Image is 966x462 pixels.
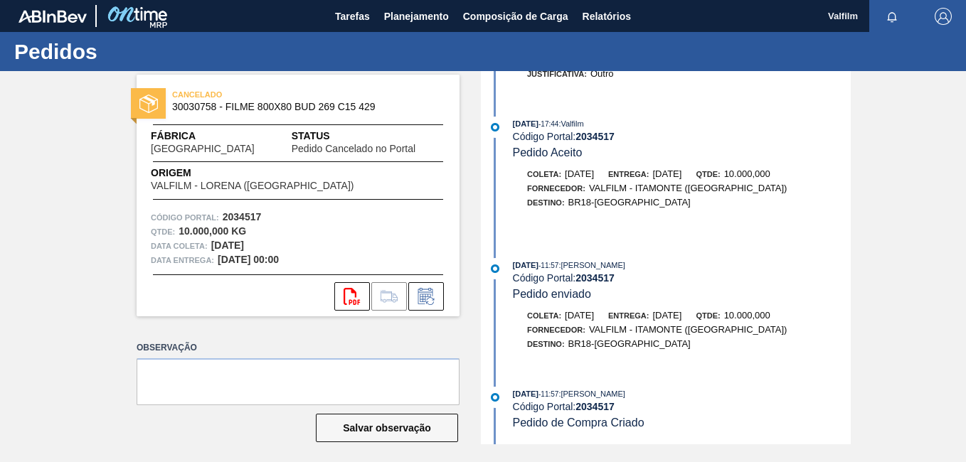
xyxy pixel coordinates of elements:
span: Coleta: [527,311,561,320]
div: Abrir arquivo PDF [334,282,370,311]
span: BR18-[GEOGRAPHIC_DATA] [568,197,691,208]
span: [DATE] [652,168,681,179]
span: VALFILM - LORENA ([GEOGRAPHIC_DATA]) [151,181,354,191]
img: TNhmsLtSVTkK8tSr43FrP2fwEKptu5GPRR3wAAAABJRU5ErkJggg== [18,10,87,23]
span: : [PERSON_NAME] [558,390,625,398]
span: Data coleta: [151,239,208,253]
strong: 2034517 [223,211,262,222]
div: Código Portal: [513,272,851,284]
span: Composição de Carga [463,8,568,25]
span: Pedido enviado [513,288,591,300]
span: Relatórios [583,8,631,25]
img: atual [491,123,499,131]
span: Planejamento [384,8,449,25]
img: atual [491,393,499,402]
span: Fornecedor: [527,184,585,193]
span: Justificativa: [527,70,587,78]
div: Ir para Composição de Carga [371,282,407,311]
span: Pedido Cancelado no Portal [292,144,415,154]
strong: [DATE] [211,240,244,251]
span: - 11:57 [538,390,558,398]
span: [GEOGRAPHIC_DATA] [151,144,255,154]
span: [DATE] [565,168,594,179]
span: Pedido de Compra Criado [513,417,644,429]
span: [DATE] [513,119,538,128]
span: Status [292,129,445,144]
span: VALFILM - ITAMONTE ([GEOGRAPHIC_DATA]) [589,324,787,335]
span: 10.000,000 [724,310,770,321]
span: Fábrica [151,129,292,144]
strong: 2034517 [575,401,615,412]
span: Pedido Aceito [513,146,583,159]
span: [DATE] [513,390,538,398]
span: Origem [151,166,394,181]
span: [DATE] [652,310,681,321]
span: BR18-[GEOGRAPHIC_DATA] [568,338,691,349]
span: [DATE] [565,310,594,321]
span: Qtde: [696,170,720,178]
button: Salvar observação [316,414,458,442]
span: Qtde : [151,225,175,239]
span: VALFILM - ITAMONTE ([GEOGRAPHIC_DATA]) [589,183,787,193]
h1: Pedidos [14,43,267,60]
span: Outro [590,68,614,79]
strong: 2034517 [575,272,615,284]
span: Fornecedor: [527,326,585,334]
span: Coleta: [527,170,561,178]
div: Código Portal: [513,131,851,142]
span: Qtde: [696,311,720,320]
img: Logout [935,8,952,25]
button: Notificações [869,6,915,26]
span: : [PERSON_NAME] [558,261,625,269]
span: CANCELADO [172,87,371,102]
span: [DATE] [513,261,538,269]
strong: [DATE] 00:00 [218,254,279,265]
span: 10.000,000 [724,168,770,179]
div: Informar alteração no pedido [408,282,444,311]
span: Destino: [527,340,565,348]
span: - 17:44 [538,120,558,128]
label: Observação [137,338,460,358]
span: 30030758 - FILME 800X80 BUD 269 C15 429 [172,102,430,112]
span: Tarefas [335,8,370,25]
span: Data entrega: [151,253,214,267]
strong: 2034517 [575,131,615,142]
span: Código Portal: [151,210,219,225]
strong: 10.000,000 KG [179,225,246,237]
div: Código Portal: [513,401,851,412]
span: Entrega: [608,170,649,178]
img: status [139,95,158,113]
img: atual [491,264,499,273]
span: : Valfilm [558,119,583,128]
span: Entrega: [608,311,649,320]
span: - 11:57 [538,262,558,269]
span: Destino: [527,198,565,207]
